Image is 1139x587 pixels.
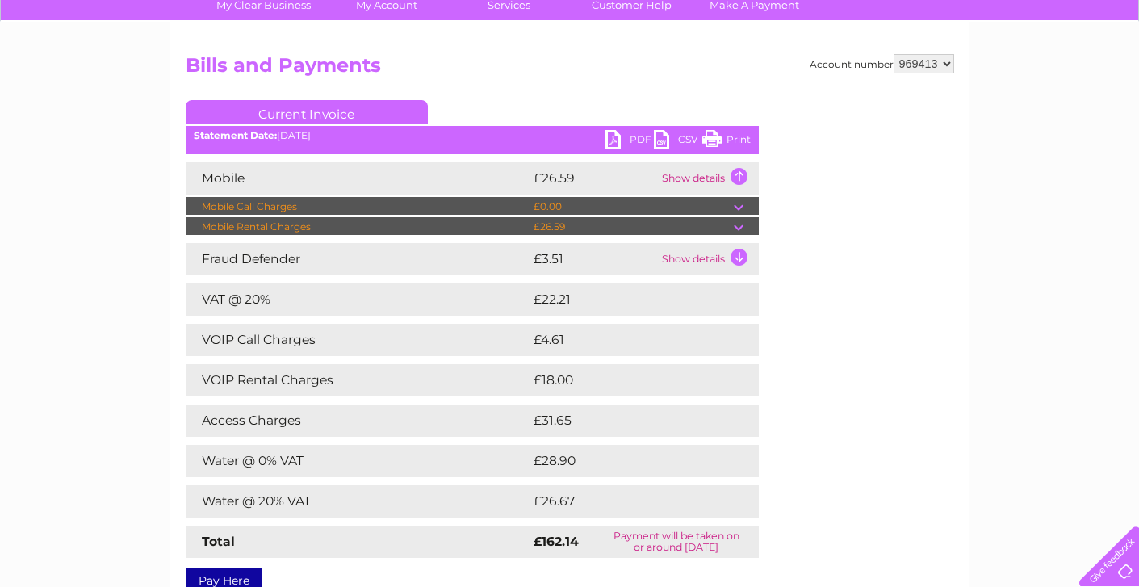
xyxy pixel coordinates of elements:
[194,129,277,141] b: Statement Date:
[895,69,931,81] a: Energy
[186,162,530,195] td: Mobile
[186,197,530,216] td: Mobile Call Charges
[186,217,530,237] td: Mobile Rental Charges
[1086,69,1124,81] a: Log out
[186,54,954,85] h2: Bills and Payments
[1032,69,1071,81] a: Contact
[530,364,726,396] td: £18.00
[530,405,725,437] td: £31.65
[534,534,579,549] strong: £162.14
[186,243,530,275] td: Fraud Defender
[530,283,724,316] td: £22.21
[530,217,734,237] td: £26.59
[530,485,727,518] td: £26.67
[530,445,727,477] td: £28.90
[530,324,719,356] td: £4.61
[186,485,530,518] td: Water @ 20% VAT
[40,42,122,91] img: logo.png
[186,100,428,124] a: Current Invoice
[940,69,989,81] a: Telecoms
[186,445,530,477] td: Water @ 0% VAT
[855,69,886,81] a: Water
[654,130,702,153] a: CSV
[189,9,952,78] div: Clear Business is a trading name of Verastar Limited (registered in [GEOGRAPHIC_DATA] No. 3667643...
[594,526,758,558] td: Payment will be taken on or around [DATE]
[186,364,530,396] td: VOIP Rental Charges
[202,534,235,549] strong: Total
[810,54,954,73] div: Account number
[605,130,654,153] a: PDF
[658,162,759,195] td: Show details
[999,69,1022,81] a: Blog
[658,243,759,275] td: Show details
[186,283,530,316] td: VAT @ 20%
[530,243,658,275] td: £3.51
[186,324,530,356] td: VOIP Call Charges
[835,8,946,28] a: 0333 014 3131
[530,197,734,216] td: £0.00
[186,405,530,437] td: Access Charges
[702,130,751,153] a: Print
[186,130,759,141] div: [DATE]
[530,162,658,195] td: £26.59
